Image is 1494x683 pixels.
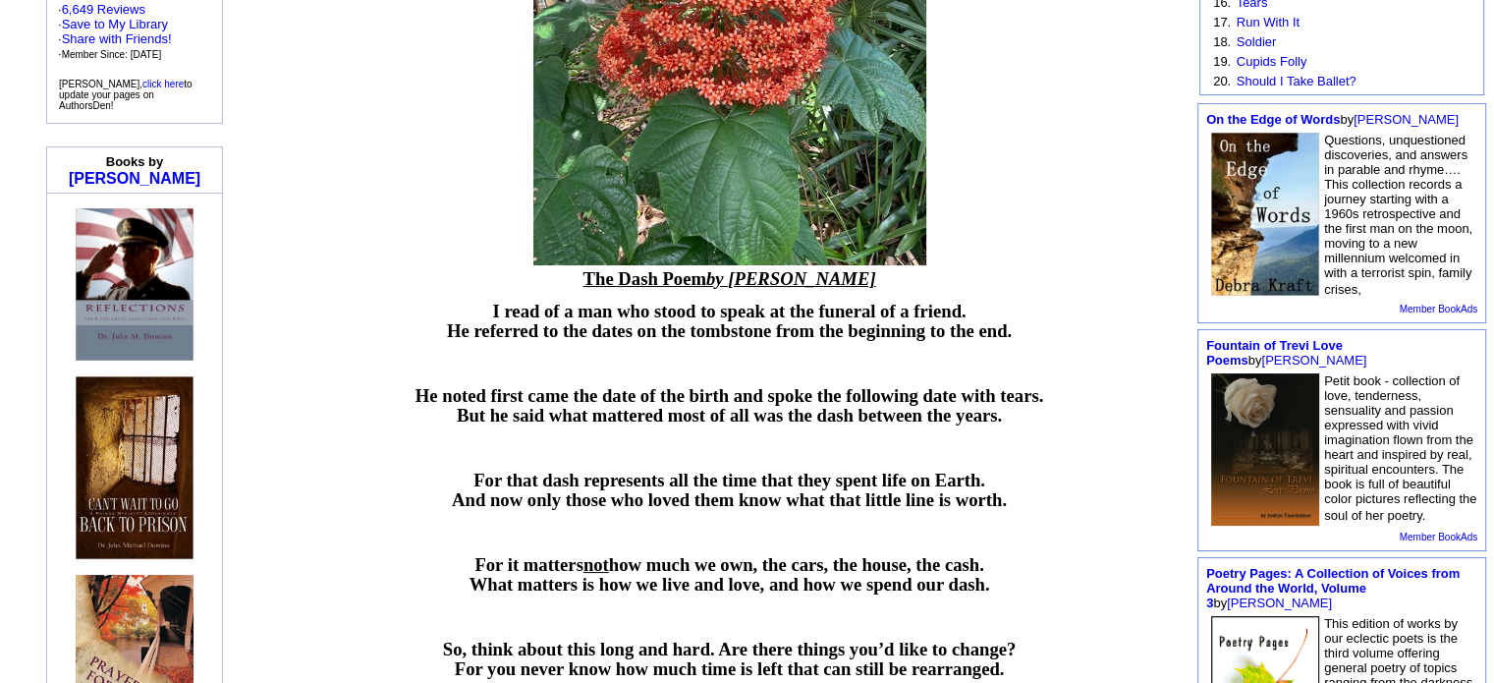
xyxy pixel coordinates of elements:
[443,639,1016,679] span: So, think about this long and hard. Are there things you’d like to change? For you never know how...
[447,301,1012,341] span: I read of a man who stood to speak at the funeral of a friend. He referred to the dates on the to...
[415,385,1043,426] span: He noted first came the date of the birth and spoke the following date with tears. But he said wh...
[76,376,194,559] img: 15943.jpg
[136,199,137,205] img: shim.gif
[1400,532,1477,542] a: Member BookAds
[62,31,172,46] a: Share with Friends!
[1237,74,1356,88] a: Should I Take Ballet?
[1206,112,1340,127] a: On the Edge of Words
[1211,373,1319,526] img: 34758.jpg
[1261,353,1366,368] a: [PERSON_NAME]
[470,554,990,595] span: For it matters how much we own, the cars, the house, the cash. What matters is how we live and lo...
[582,268,875,289] span: The Dash Poem
[1237,34,1276,49] a: Soldier
[135,199,136,205] img: shim.gif
[1206,566,1460,610] a: Poetry Pages: A Collection of Voices from Around the World, Volume 3
[452,470,1007,510] span: For that dash represents all the time that they spent life on Earth. And now only those who loved...
[1213,34,1231,49] font: 18.
[142,79,184,89] a: click here
[1237,15,1300,29] a: Run With It
[1206,112,1459,127] font: by
[1324,373,1476,523] font: Petit book - collection of love, tenderness, sensuality and passion expressed with vivid imaginat...
[1213,15,1231,29] font: 17.
[1227,596,1332,610] a: [PERSON_NAME]
[133,199,134,205] img: shim.gif
[76,559,77,569] img: shim.gif
[76,361,77,370] img: shim.gif
[134,199,135,205] img: shim.gif
[1354,112,1459,127] a: [PERSON_NAME]
[1206,566,1460,610] font: by
[137,199,138,205] img: shim.gif
[62,2,145,17] a: 6,649 Reviews
[1237,54,1307,69] a: Cupids Folly
[1213,54,1231,69] font: 19.
[62,49,162,60] font: Member Since: [DATE]
[58,17,172,61] font: · · ·
[1211,133,1319,296] img: 56982.jpg
[1213,74,1231,88] font: 20.
[69,170,200,187] a: [PERSON_NAME]
[1206,338,1343,368] a: Fountain of Trevi Love Poems
[62,17,168,31] a: Save to My Library
[1206,338,1366,368] font: by
[1400,304,1477,314] a: Member BookAds
[1324,133,1472,297] font: Questions, unquestioned discoveries, and answers in parable and rhyme…. This collection records a...
[106,154,164,169] b: Books by
[76,208,194,361] img: 56276.jpg
[706,268,876,289] i: by [PERSON_NAME]
[583,554,609,575] u: not
[59,79,193,111] font: [PERSON_NAME], to update your pages on AuthorsDen!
